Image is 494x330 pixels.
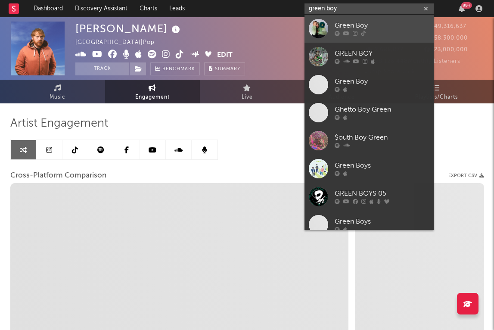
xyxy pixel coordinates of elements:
[335,49,429,59] div: GREEN BOY
[304,43,434,71] a: GREEN BOY
[200,80,295,103] a: Live
[304,99,434,127] a: Ghetto Boy Green
[304,155,434,183] a: Green Boys
[75,22,182,36] div: [PERSON_NAME]
[10,118,108,129] span: Artist Engagement
[215,67,240,72] span: Summary
[461,2,472,9] div: 99 +
[424,47,468,53] span: 23,000,000
[335,161,429,171] div: Green Boys
[105,80,200,103] a: Engagement
[335,105,429,115] div: Ghetto Boy Green
[335,217,429,227] div: Green Boys
[150,62,200,75] a: Benchmark
[335,77,429,87] div: Green Boy
[304,127,434,155] a: $outh Boy Green
[335,189,429,199] div: GREEN BOYS 05
[335,133,429,143] div: $outh Boy Green
[304,3,434,14] input: Search for artists
[424,35,468,41] span: 58,300,000
[304,183,434,211] a: GREEN BOYS 05
[10,80,105,103] a: Music
[459,5,465,12] button: 99+
[217,50,233,61] button: Edit
[50,92,65,103] span: Music
[10,171,106,181] span: Cross-Platform Comparison
[389,80,484,103] a: Playlists/Charts
[75,62,129,75] button: Track
[335,21,429,31] div: Green Boy
[295,80,389,103] a: Audience
[204,62,245,75] button: Summary
[304,211,434,239] a: Green Boys
[304,71,434,99] a: Green Boy
[75,37,165,48] div: [GEOGRAPHIC_DATA] | Pop
[162,64,195,75] span: Benchmark
[242,92,253,103] span: Live
[135,92,170,103] span: Engagement
[424,24,466,29] span: 49,316,637
[415,92,458,103] span: Playlists/Charts
[448,173,484,178] button: Export CSV
[304,15,434,43] a: Green Boy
